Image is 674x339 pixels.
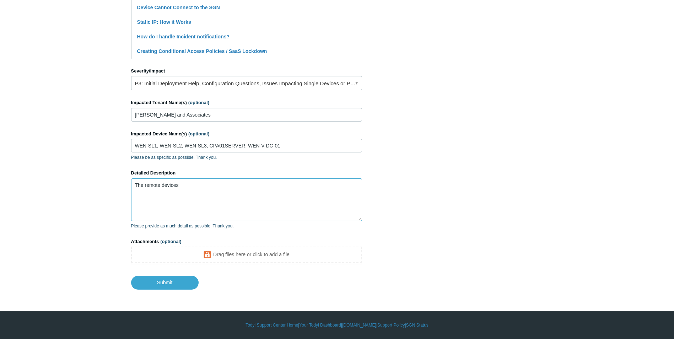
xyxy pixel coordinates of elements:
div: | | | | [131,322,543,328]
label: Attachments [131,238,362,245]
p: Please provide as much detail as possible. Thank you. [131,223,362,229]
a: How do I handle Incident notifications? [137,34,230,39]
label: Detailed Description [131,169,362,177]
a: SGN Status [406,322,428,328]
span: (optional) [188,100,209,105]
a: Todyl Support Center Home [246,322,298,328]
a: Creating Conditional Access Policies / SaaS Lockdown [137,48,267,54]
a: [DOMAIN_NAME] [342,322,376,328]
a: Device Cannot Connect to the SGN [137,5,220,10]
a: Support Policy [377,322,405,328]
a: Static IP: How it Works [137,19,191,25]
a: P3: Initial Deployment Help, Configuration Questions, Issues Impacting Single Devices or Past Out... [131,76,362,90]
span: (optional) [188,131,209,136]
input: Submit [131,276,199,289]
a: Your Todyl Dashboard [299,322,341,328]
label: Impacted Tenant Name(s) [131,99,362,106]
label: Severity/Impact [131,68,362,75]
span: (optional) [160,239,181,244]
label: Impacted Device Name(s) [131,130,362,138]
p: Please be as specific as possible. Thank you. [131,154,362,161]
